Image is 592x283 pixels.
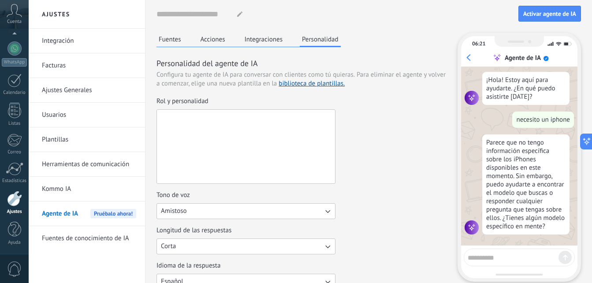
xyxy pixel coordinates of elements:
[42,127,136,152] a: Plantillas
[279,79,345,88] a: biblioteca de plantillas.
[2,209,27,215] div: Ajustes
[505,54,541,62] div: Agente de IA
[29,201,145,226] li: Agente de IA
[2,149,27,155] div: Correo
[42,201,136,226] a: Agente de IAPruébalo ahora!
[156,71,355,79] span: Configura tu agente de IA para conversar con clientes como tú quieras.
[465,91,479,105] img: agent icon
[161,207,187,216] span: Amistoso
[7,19,22,25] span: Cuenta
[29,78,145,103] li: Ajustes Generales
[482,72,570,105] div: ¡Hola! Estoy aquí para ayudarte. ¿En qué puedo asistirte [DATE]?
[156,261,220,270] span: Idioma de la respuesta
[482,134,570,235] div: Parece que no tengo información específica sobre los iPhones disponibles en este momento. Sin emb...
[523,11,576,17] span: Activar agente de IA
[29,103,145,127] li: Usuarios
[29,152,145,177] li: Herramientas de comunicación
[42,53,136,78] a: Facturas
[2,58,27,67] div: WhatsApp
[156,226,231,235] span: Longitud de las respuestas
[156,238,335,254] button: Longitud de las respuestas
[29,177,145,201] li: Kommo IA
[156,33,183,46] button: Fuentes
[42,152,136,177] a: Herramientas de comunicación
[29,127,145,152] li: Plantillas
[472,41,485,47] div: 06:21
[29,226,145,250] li: Fuentes de conocimiento de IA
[42,29,136,53] a: Integración
[512,112,574,128] div: necesito un iphone
[242,33,285,46] button: Integraciones
[157,110,333,183] textarea: Rol y personalidad
[90,209,136,218] span: Pruébalo ahora!
[300,33,341,47] button: Personalidad
[161,242,176,251] span: Corta
[42,78,136,103] a: Ajustes Generales
[156,71,446,88] span: Para eliminar el agente y volver a comenzar, elige una nueva plantilla en la
[42,103,136,127] a: Usuarios
[42,201,78,226] span: Agente de IA
[29,29,145,53] li: Integración
[156,97,209,106] span: Rol y personalidad
[2,240,27,246] div: Ayuda
[2,90,27,96] div: Calendario
[156,203,335,219] button: Tono de voz
[29,53,145,78] li: Facturas
[156,58,447,69] h3: Personalidad del agente de IA
[42,177,136,201] a: Kommo IA
[156,191,190,200] span: Tono de voz
[518,6,581,22] button: Activar agente de IA
[465,220,479,235] img: agent icon
[42,226,136,251] a: Fuentes de conocimiento de IA
[2,178,27,184] div: Estadísticas
[198,33,227,46] button: Acciones
[2,121,27,127] div: Listas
